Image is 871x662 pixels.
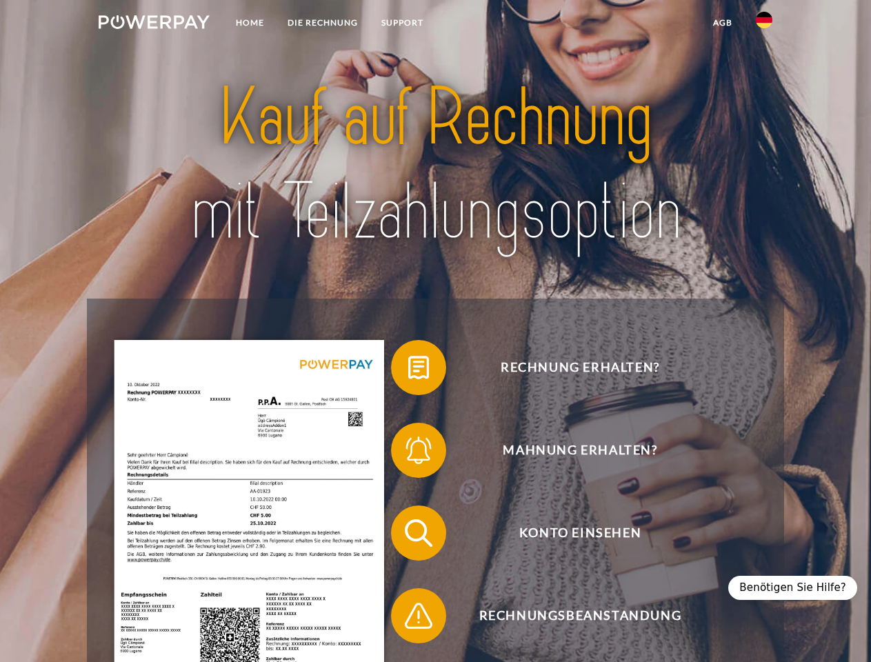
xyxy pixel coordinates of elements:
button: Mahnung erhalten? [391,423,750,478]
img: qb_bell.svg [401,433,436,468]
span: Konto einsehen [411,505,749,561]
span: Rechnungsbeanstandung [411,588,749,643]
button: Rechnung erhalten? [391,340,750,395]
img: qb_bill.svg [401,350,436,385]
span: Rechnung erhalten? [411,340,749,395]
div: Benötigen Sie Hilfe? [728,576,857,600]
span: Mahnung erhalten? [411,423,749,478]
img: title-powerpay_de.svg [132,66,739,264]
img: qb_search.svg [401,516,436,550]
img: logo-powerpay-white.svg [99,15,210,29]
a: SUPPORT [370,10,435,35]
button: Rechnungsbeanstandung [391,588,750,643]
a: DIE RECHNUNG [276,10,370,35]
button: Konto einsehen [391,505,750,561]
a: agb [701,10,744,35]
img: qb_warning.svg [401,599,436,633]
a: Home [224,10,276,35]
img: de [756,12,772,28]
